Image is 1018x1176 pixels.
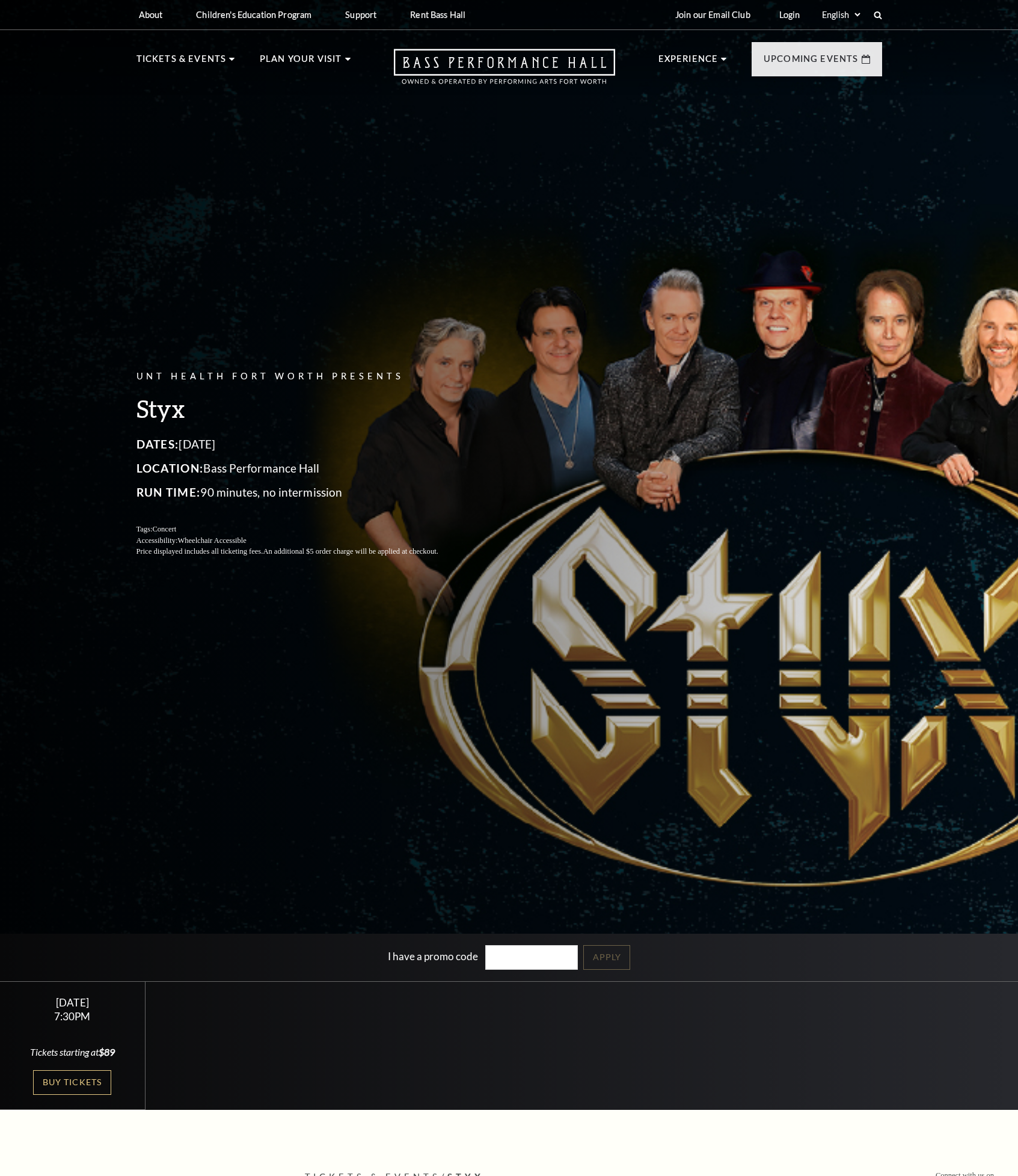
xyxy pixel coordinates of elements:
p: Upcoming Events [764,52,859,73]
span: Dates: [136,437,179,451]
p: UNT Health Fort Worth Presents [136,369,467,384]
p: Bass Performance Hall [136,459,467,478]
p: Tags: [136,524,467,535]
select: Select: [820,9,862,20]
p: Price displayed includes all ticketing fees. [136,546,467,557]
span: Wheelchair Accessible [177,536,246,545]
p: Plan Your Visit [260,52,342,73]
p: About [139,10,163,20]
p: [DATE] [136,435,467,454]
p: 90 minutes, no intermission [136,483,467,502]
label: I have a promo code [388,950,478,963]
p: Support [345,10,376,20]
div: Tickets starting at [14,1046,130,1059]
span: $89 [99,1046,115,1058]
span: An additional $5 order charge will be applied at checkout. [263,547,438,556]
h3: Styx [136,393,467,424]
div: [DATE] [14,996,130,1009]
p: Children's Education Program [196,10,311,20]
span: Run Time: [136,485,201,499]
p: Tickets & Events [136,52,227,73]
p: Accessibility: [136,535,467,547]
span: Location: [136,461,204,475]
a: Buy Tickets [33,1070,111,1095]
p: Experience [658,52,719,73]
div: 7:30PM [14,1011,130,1021]
span: Concert [152,525,176,533]
p: Rent Bass Hall [410,10,465,20]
